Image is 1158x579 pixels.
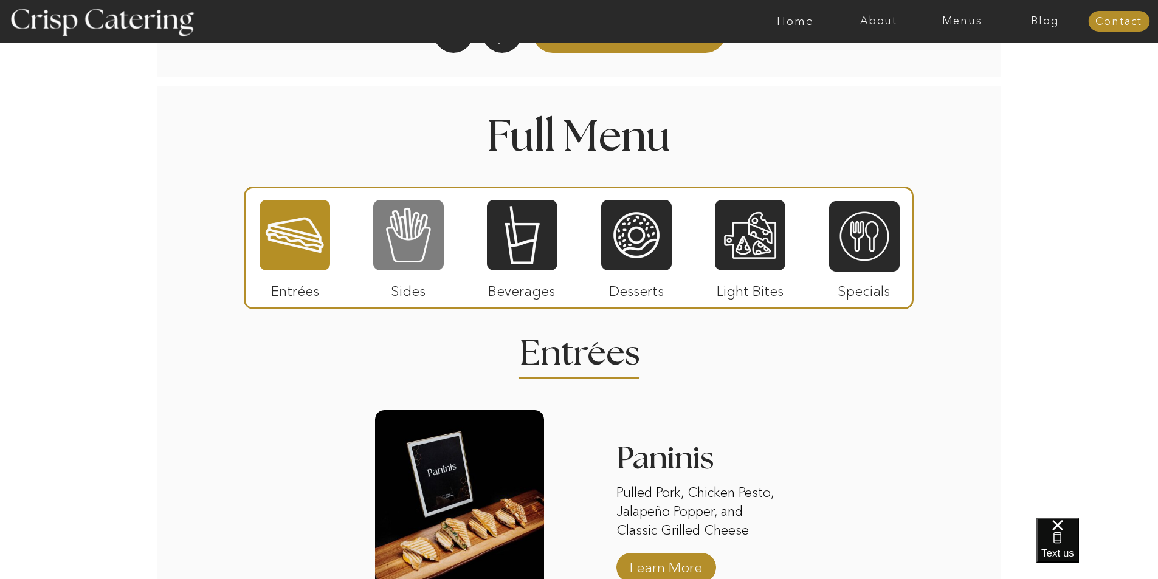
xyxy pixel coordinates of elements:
[837,15,920,27] a: About
[824,270,905,306] p: Specials
[616,484,785,542] p: Pulled Pork, Chicken Pesto, Jalapeño Popper, and Classic Grilled Cheese
[410,117,748,152] h1: Full Menu
[920,15,1004,27] a: Menus
[481,270,562,306] p: Beverages
[1088,16,1149,28] a: Contact
[528,10,732,53] a: Get a Free Quote [DATE]
[1004,15,1087,27] a: Blog
[616,443,785,482] h3: Paninis
[710,270,791,306] p: Light Bites
[520,337,639,360] h2: Entrees
[754,15,837,27] a: Home
[255,270,336,306] p: Entrées
[368,270,449,306] p: Sides
[1036,518,1158,579] iframe: podium webchat widget bubble
[596,270,677,306] p: Desserts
